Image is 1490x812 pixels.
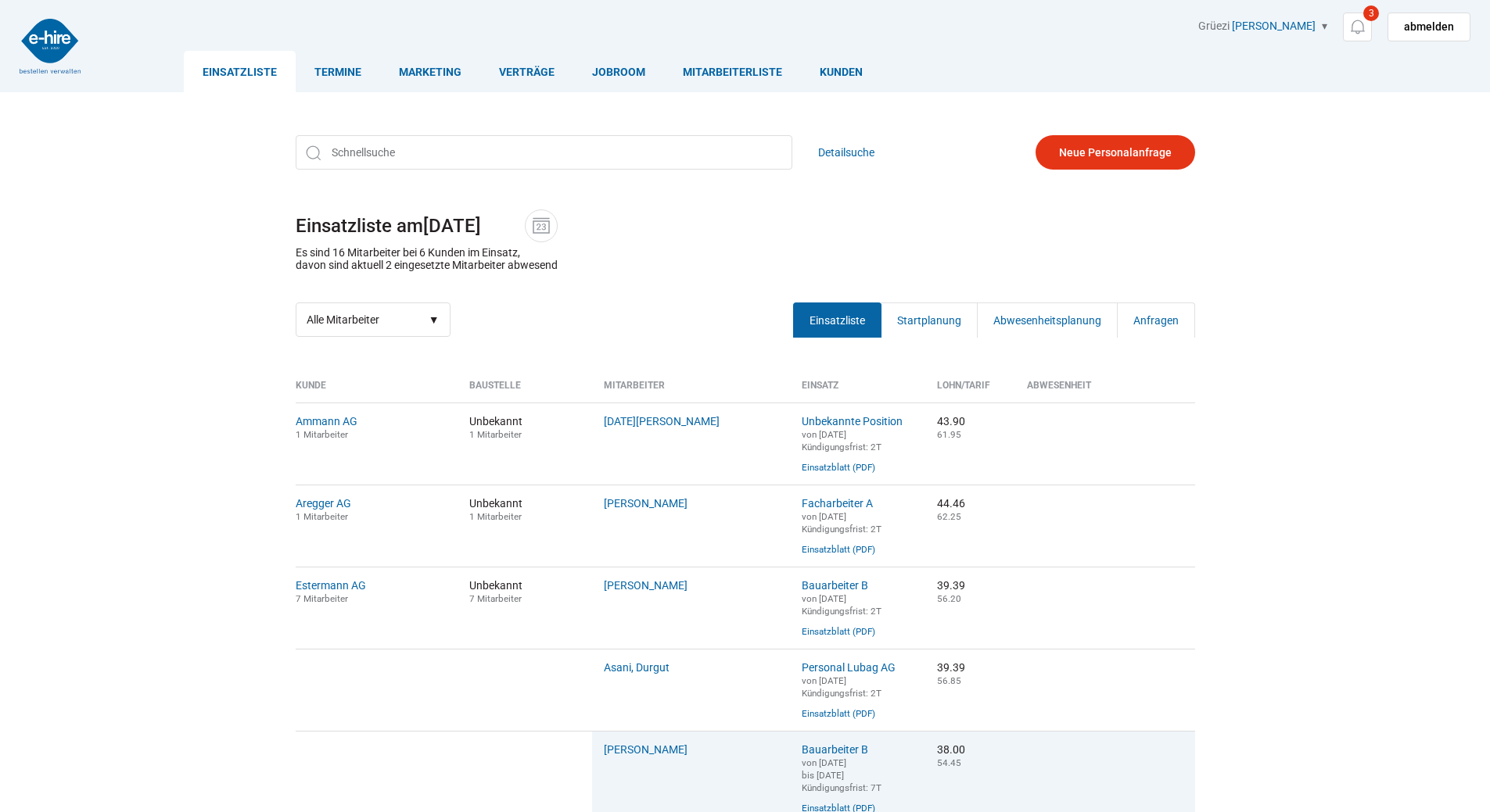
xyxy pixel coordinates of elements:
[1117,302,1195,338] a: Anfragen
[480,51,573,92] a: Verträge
[296,511,348,522] small: 1 Mitarbeiter
[458,380,593,402] th: Baustelle
[802,415,903,427] a: Unbekannte Position
[977,302,1118,338] a: Abwesenheitsplanung
[818,135,874,170] a: Detailsuche
[296,51,380,92] a: Termine
[604,661,670,674] a: Asani, Durgut
[802,511,881,535] small: von [DATE] Kündigungsfrist: 2T
[380,51,480,92] a: Marketing
[664,51,801,92] a: Mitarbeiterliste
[937,415,965,427] nobr: 43.90
[793,302,881,338] a: Einsatzliste
[469,497,581,522] span: Unbekannt
[296,579,366,592] a: Estermann AG
[802,626,875,637] a: Einsatzblatt (PDF)
[184,51,296,92] a: Einsatzliste
[802,497,873,510] a: Facharbeiter A
[296,380,458,402] th: Kunde
[469,593,522,604] small: 7 Mitarbeiter
[790,380,925,402] th: Einsatz
[802,462,875,473] a: Einsatzblatt (PDF)
[802,579,868,592] a: Bauarbeiter B
[802,661,896,674] a: Personal Lubag AG
[937,511,961,522] small: 62.25
[1232,20,1316,32] a: [PERSON_NAME]
[937,743,965,756] nobr: 38.00
[296,209,1195,242] h1: Einsatzliste am
[801,51,881,92] a: Kunden
[573,51,664,92] a: Jobroom
[469,579,581,604] span: Unbekannt
[937,579,965,592] nobr: 39.39
[937,429,961,440] small: 61.95
[296,497,351,510] a: Aregger AG
[1388,13,1470,41] a: abmelden
[20,19,81,73] img: logo2.png
[530,214,553,238] img: icon-date.svg
[1198,20,1470,41] div: Grüezi
[604,579,688,592] a: [PERSON_NAME]
[604,415,720,427] a: [DATE][PERSON_NAME]
[802,429,881,453] small: von [DATE] Kündigungsfrist: 2T
[802,544,875,555] a: Einsatzblatt (PDF)
[604,497,688,510] a: [PERSON_NAME]
[925,380,1015,402] th: Lohn/Tarif
[802,593,881,617] small: von [DATE] Kündigungsfrist: 2T
[937,661,965,674] nobr: 39.39
[937,497,965,510] nobr: 44.46
[469,415,581,440] span: Unbekannt
[1036,135,1195,170] a: Neue Personalanfrage
[592,380,790,402] th: Mitarbeiter
[802,708,875,719] a: Einsatzblatt (PDF)
[296,593,348,604] small: 7 Mitarbeiter
[881,302,978,338] a: Startplanung
[296,246,558,271] p: Es sind 16 Mitarbeiter bei 6 Kunden im Einsatz, davon sind aktuell 2 eingesetzte Mitarbeiter abwe...
[469,429,522,440] small: 1 Mitarbeiter
[802,743,868,756] a: Bauarbeiter B
[1363,5,1379,21] span: 3
[1015,380,1195,402] th: Abwesenheit
[296,135,792,170] input: Schnellsuche
[802,675,881,699] small: von [DATE] Kündigungsfrist: 2T
[296,429,348,440] small: 1 Mitarbeiter
[802,757,881,793] small: von [DATE] bis [DATE] Kündigungsfrist: 7T
[1343,13,1372,41] a: 3
[937,757,961,768] small: 54.45
[1348,17,1367,37] img: icon-notification.svg
[937,675,961,686] small: 56.85
[296,415,357,427] a: Ammann AG
[469,511,522,522] small: 1 Mitarbeiter
[937,593,961,604] small: 56.20
[604,743,688,756] a: [PERSON_NAME]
